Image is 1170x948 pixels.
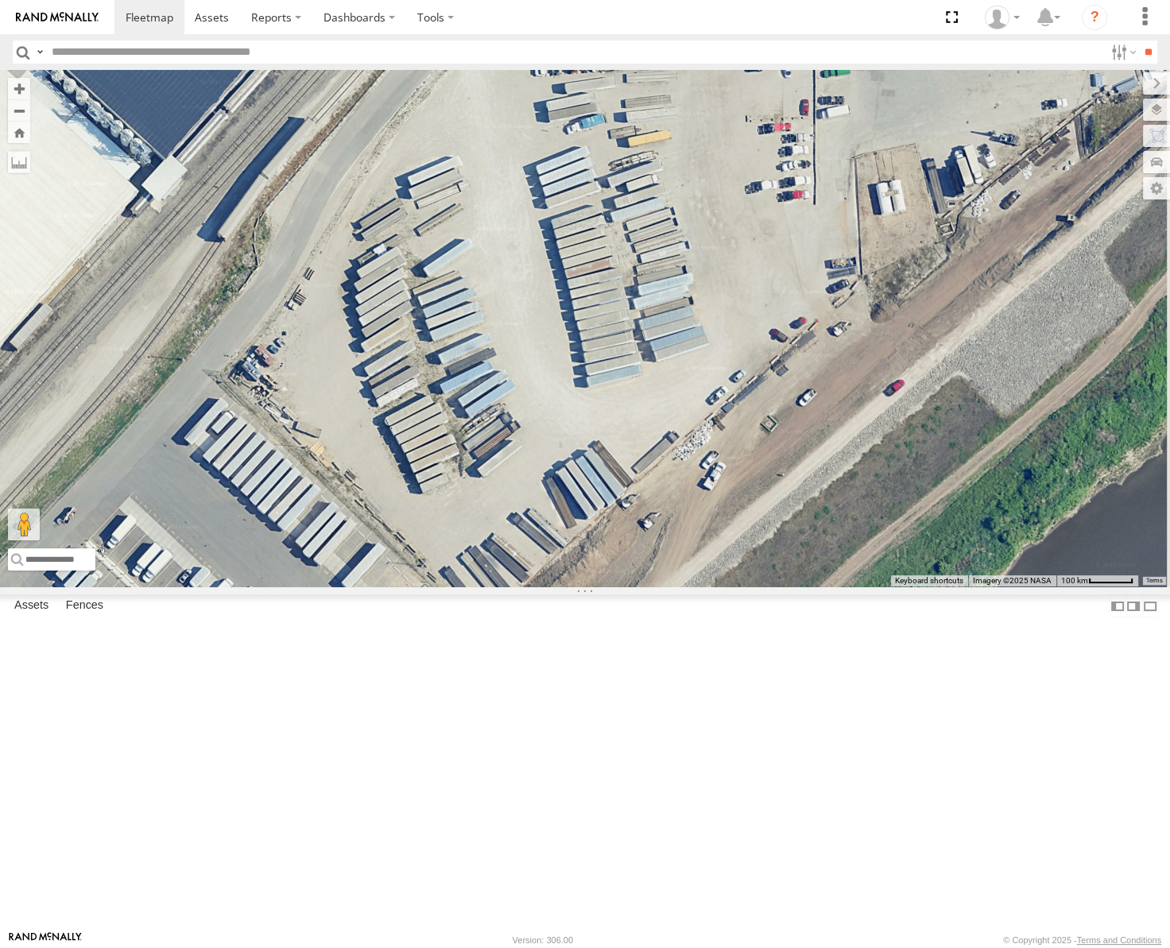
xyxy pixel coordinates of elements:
[1003,935,1161,945] div: © Copyright 2025 -
[1142,594,1158,617] label: Hide Summary Table
[8,99,30,122] button: Zoom out
[1082,5,1107,30] i: ?
[1061,576,1088,585] span: 100 km
[513,935,573,945] div: Version: 306.00
[895,575,963,586] button: Keyboard shortcuts
[1143,177,1170,199] label: Map Settings
[8,151,30,173] label: Measure
[8,78,30,99] button: Zoom in
[979,6,1025,29] div: Miky Transport
[33,41,46,64] label: Search Query
[8,509,40,540] button: Drag Pegman onto the map to open Street View
[1125,594,1141,617] label: Dock Summary Table to the Right
[58,595,111,617] label: Fences
[973,576,1052,585] span: Imagery ©2025 NASA
[1077,935,1161,945] a: Terms and Conditions
[9,932,82,948] a: Visit our Website
[8,122,30,143] button: Zoom Home
[1110,594,1125,617] label: Dock Summary Table to the Left
[1056,575,1138,586] button: Map Scale: 100 km per 53 pixels
[1105,41,1139,64] label: Search Filter Options
[1146,577,1163,583] a: Terms (opens in new tab)
[16,12,99,23] img: rand-logo.svg
[6,595,56,617] label: Assets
